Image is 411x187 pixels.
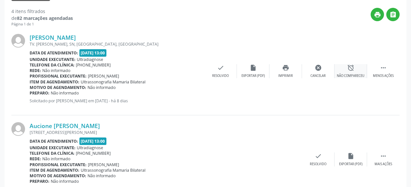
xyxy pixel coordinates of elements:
[30,57,75,62] b: Unidade executante:
[374,11,381,18] i: print
[42,68,70,73] span: Não informado
[315,64,322,71] i: cancel
[11,122,25,136] img: img
[76,62,111,68] span: [PHONE_NUMBER]
[30,90,49,96] b: Preparo:
[30,138,78,144] b: Data de atendimento:
[88,73,119,79] span: [PERSON_NAME]
[278,74,293,78] div: Imprimir
[30,79,79,85] b: Item de agendamento:
[30,179,49,184] b: Preparo:
[250,64,257,71] i: insert_drive_file
[30,34,76,41] a: [PERSON_NAME]
[371,8,384,21] button: print
[30,145,75,151] b: Unidade executante:
[241,74,265,78] div: Exportar (PDF)
[390,11,397,18] i: 
[30,156,41,162] b: Rede:
[30,122,100,129] a: Aucione [PERSON_NAME]
[11,22,73,27] div: Página 1 de 1
[30,73,87,79] b: Profissional executante:
[30,41,204,47] div: TV. [PERSON_NAME], SN, [GEOGRAPHIC_DATA], [GEOGRAPHIC_DATA]
[380,152,387,160] i: 
[11,34,25,48] img: img
[30,130,302,135] div: [STREET_ADDRESS][PERSON_NAME]
[51,179,79,184] span: Não informado
[30,68,41,73] b: Rede:
[310,74,326,78] div: Cancelar
[30,98,204,104] p: Solicitado por [PERSON_NAME] em [DATE] - há 8 dias
[88,173,116,179] span: Não informado
[30,151,75,156] b: Telefone da clínica:
[30,50,78,56] b: Data de atendimento:
[347,152,354,160] i: insert_drive_file
[17,15,73,21] strong: 82 marcações agendadas
[81,167,145,173] span: Ultrassonografia Mamaria Bilateral
[375,162,392,166] div: Mais ações
[30,173,86,179] b: Motivo de agendamento:
[77,57,103,62] span: Ultradiagnose
[30,62,75,68] b: Telefone da clínica:
[282,64,289,71] i: print
[88,85,116,90] span: Não informado
[11,8,73,15] div: 4 itens filtrados
[30,85,86,90] b: Motivo de agendamento:
[30,162,87,167] b: Profissional executante:
[380,64,387,71] i: 
[42,156,70,162] span: Não informado
[339,162,363,166] div: Exportar (PDF)
[310,162,326,166] div: Resolvido
[51,90,79,96] span: Não informado
[212,74,229,78] div: Resolvido
[88,162,119,167] span: [PERSON_NAME]
[315,152,322,160] i: check
[337,74,364,78] div: Não compareceu
[30,167,79,173] b: Item de agendamento:
[79,137,107,145] span: [DATE] 13:00
[81,79,145,85] span: Ultrassonografia Mamaria Bilateral
[76,151,111,156] span: [PHONE_NUMBER]
[347,64,354,71] i: alarm_off
[386,8,400,21] button: 
[217,64,224,71] i: check
[79,49,107,57] span: [DATE] 13:00
[77,145,103,151] span: Ultradiagnose
[373,74,394,78] div: Menos ações
[11,15,73,22] div: de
